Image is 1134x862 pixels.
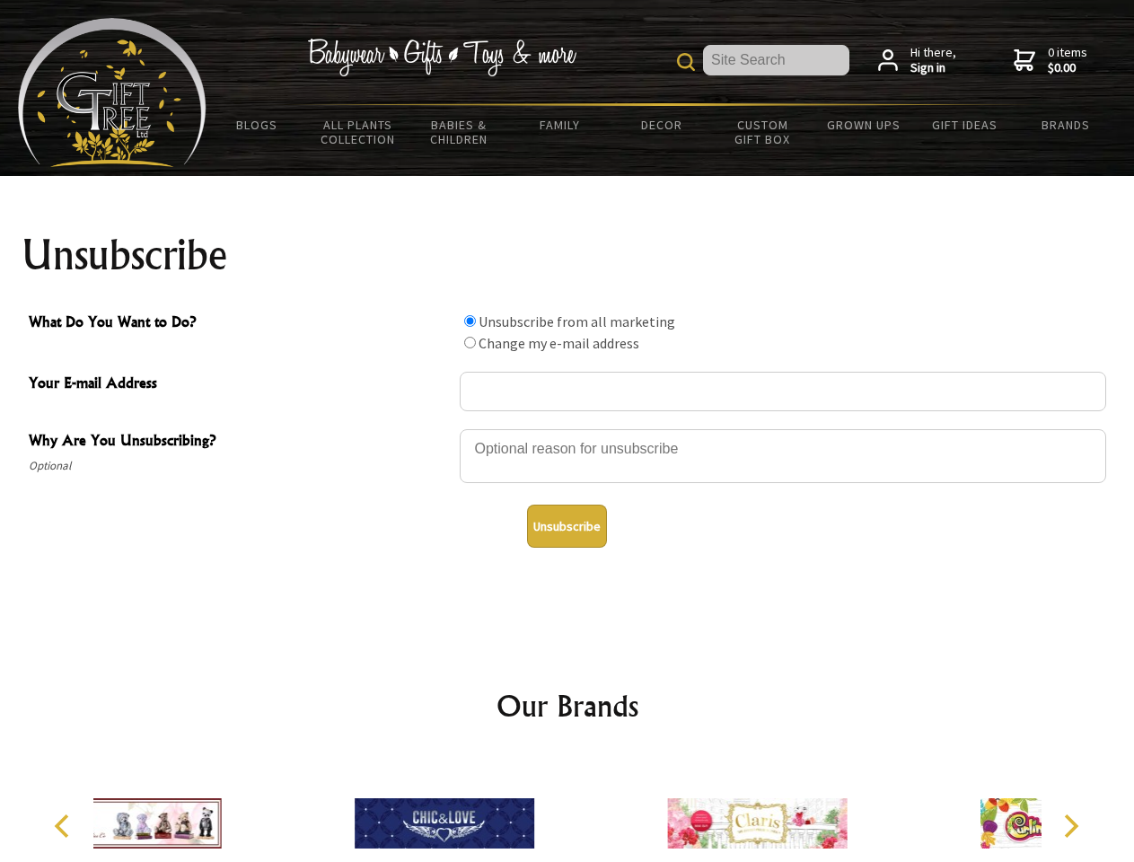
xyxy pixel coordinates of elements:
textarea: Why Are You Unsubscribing? [460,429,1106,483]
a: Custom Gift Box [712,106,813,158]
img: product search [677,53,695,71]
a: Hi there,Sign in [878,45,956,76]
a: Grown Ups [813,106,914,144]
a: Family [510,106,611,144]
span: What Do You Want to Do? [29,311,451,337]
a: Babies & Children [409,106,510,158]
button: Previous [45,806,84,846]
span: Your E-mail Address [29,372,451,398]
strong: Sign in [910,60,956,76]
strong: $0.00 [1048,60,1087,76]
input: What Do You Want to Do? [464,337,476,348]
span: 0 items [1048,44,1087,76]
span: Optional [29,455,451,477]
h1: Unsubscribe [22,233,1113,277]
span: Hi there, [910,45,956,76]
a: Brands [1015,106,1117,144]
label: Change my e-mail address [479,334,639,352]
input: Your E-mail Address [460,372,1106,411]
a: 0 items$0.00 [1014,45,1087,76]
img: Babywear - Gifts - Toys & more [307,39,576,76]
input: What Do You Want to Do? [464,315,476,327]
button: Next [1050,806,1090,846]
button: Unsubscribe [527,505,607,548]
label: Unsubscribe from all marketing [479,312,675,330]
h2: Our Brands [36,684,1099,727]
input: Site Search [703,45,849,75]
img: Babyware - Gifts - Toys and more... [18,18,207,167]
span: Why Are You Unsubscribing? [29,429,451,455]
a: All Plants Collection [308,106,409,158]
a: BLOGS [207,106,308,144]
a: Gift Ideas [914,106,1015,144]
a: Decor [611,106,712,144]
